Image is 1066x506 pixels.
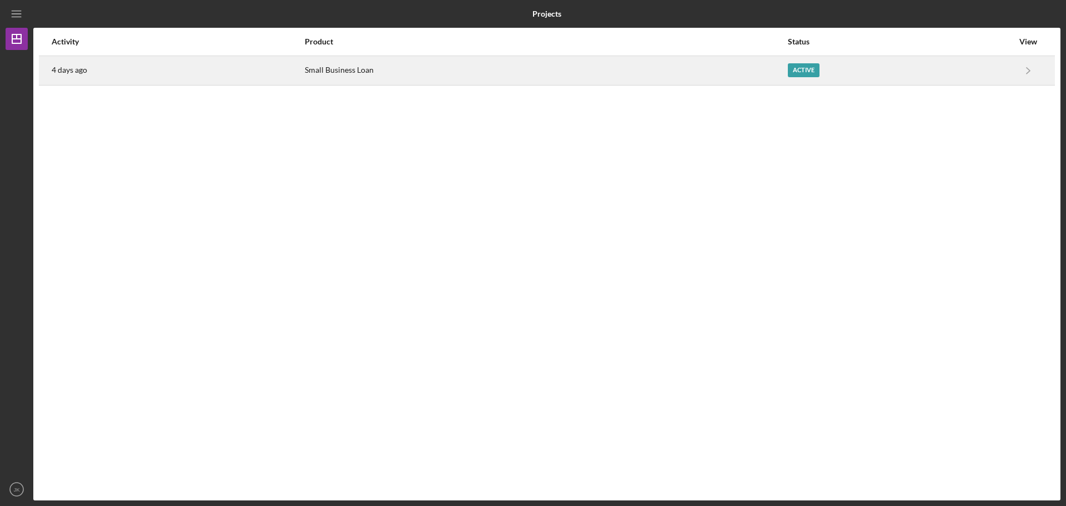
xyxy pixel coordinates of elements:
[788,37,1013,46] div: Status
[788,63,819,77] div: Active
[52,37,304,46] div: Activity
[6,478,28,500] button: JK
[305,57,787,84] div: Small Business Loan
[52,66,87,74] time: 2025-08-21 18:48
[532,9,561,18] b: Projects
[13,487,20,493] text: JK
[1014,37,1042,46] div: View
[305,37,787,46] div: Product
